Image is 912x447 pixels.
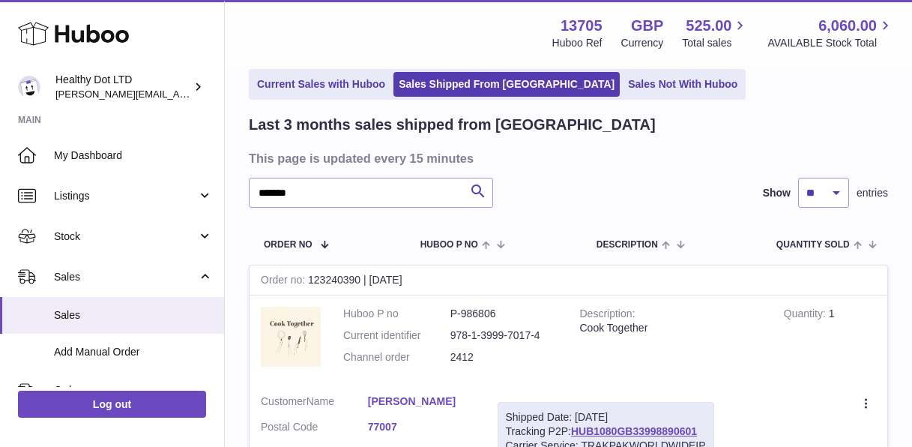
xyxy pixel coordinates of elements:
a: Current Sales with Huboo [252,72,390,97]
a: [PERSON_NAME] [368,394,475,409]
a: Sales Shipped From [GEOGRAPHIC_DATA] [393,72,620,97]
div: Shipped Date: [DATE] [506,410,706,424]
span: Total sales [682,36,749,50]
dd: 978-1-3999-7017-4 [450,328,558,343]
span: Order No [264,240,312,250]
span: Orders [54,383,197,397]
a: 6,060.00 AVAILABLE Stock Total [767,16,894,50]
span: Sales [54,308,213,322]
a: Sales Not With Huboo [623,72,743,97]
dt: Postal Code [261,420,368,438]
div: Currency [621,36,664,50]
h3: This page is updated every 15 minutes [249,150,884,166]
strong: Description [580,307,635,323]
dd: 2412 [450,350,558,364]
dt: Huboo P no [343,307,450,321]
span: Description [597,240,658,250]
a: Log out [18,391,206,418]
strong: Order no [261,274,308,289]
label: Show [763,186,791,200]
div: Huboo Ref [552,36,603,50]
strong: 13705 [561,16,603,36]
div: 123240390 | [DATE] [250,265,887,295]
img: Dorothy@healthydot.com [18,76,40,98]
td: 1 [773,295,887,383]
dt: Current identifier [343,328,450,343]
span: Sales [54,270,197,284]
span: Add Manual Order [54,345,213,359]
h2: Last 3 months sales shipped from [GEOGRAPHIC_DATA] [249,115,656,135]
span: 6,060.00 [818,16,877,36]
span: [PERSON_NAME][EMAIL_ADDRESS][DOMAIN_NAME] [55,88,301,100]
span: AVAILABLE Stock Total [767,36,894,50]
a: HUB1080GB33998890601 [571,425,697,437]
div: Cook Together [580,321,761,335]
span: Huboo P no [420,240,478,250]
a: 525.00 Total sales [682,16,749,50]
span: Listings [54,189,197,203]
div: Healthy Dot LTD [55,73,190,101]
img: 1716545230.png [261,307,321,367]
strong: GBP [631,16,663,36]
span: Customer [261,395,306,407]
span: Stock [54,229,197,244]
strong: Quantity [784,307,829,323]
a: 77007 [368,420,475,434]
span: My Dashboard [54,148,213,163]
dt: Name [261,394,368,412]
span: 525.00 [686,16,731,36]
dd: P-986806 [450,307,558,321]
dt: Channel order [343,350,450,364]
span: entries [857,186,888,200]
span: Quantity Sold [776,240,850,250]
